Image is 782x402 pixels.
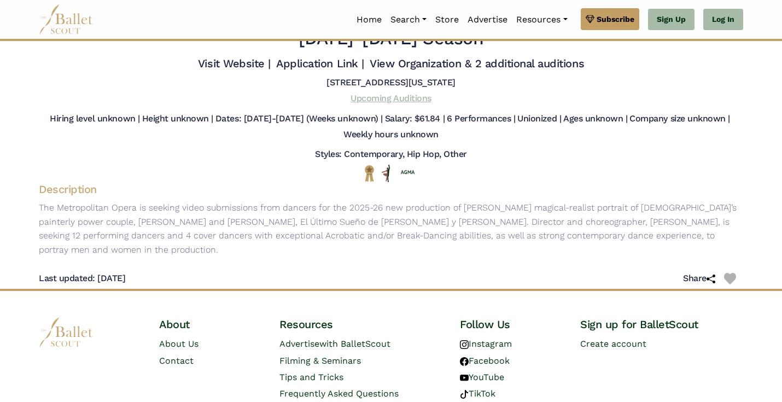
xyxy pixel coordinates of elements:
h5: Hiring level unknown | [50,113,139,125]
img: gem.svg [586,13,594,25]
h4: Sign up for BalletScout [580,317,743,331]
p: The Metropolitan Opera is seeking video submissions from dancers for the 2025-26 new production o... [30,201,752,257]
a: Facebook [460,356,510,366]
span: with BalletScout [319,339,390,349]
h5: Weekly hours unknown [343,129,438,141]
h4: Description [30,182,752,196]
img: youtube logo [460,374,469,382]
a: Resources [512,8,571,31]
h4: About [159,317,262,331]
h5: Unionized | [517,113,561,125]
a: Subscribe [581,8,639,30]
h5: Share [683,273,724,284]
a: Advertisewith BalletScout [279,339,390,349]
img: All [382,165,390,182]
a: Advertise [463,8,512,31]
h5: Company size unknown | [629,113,730,125]
a: View Organization & 2 additional auditions [370,57,584,70]
h5: Dates: [DATE]-[DATE] (Weeks unknown) | [215,113,383,125]
h5: Salary: $61.84 | [385,113,445,125]
img: Heart [724,273,736,285]
a: YouTube [460,372,504,382]
a: Search [386,8,431,31]
h4: Resources [279,317,442,331]
a: Instagram [460,339,512,349]
a: Contact [159,356,194,366]
a: Application Link | [276,57,364,70]
h5: Last updated: [DATE] [39,273,125,284]
a: Visit Website | [198,57,271,70]
a: Home [352,8,386,31]
img: Union [401,170,415,175]
img: facebook logo [460,357,469,366]
a: Filming & Seminars [279,356,361,366]
a: Upcoming Auditions [351,93,431,103]
a: Log In [703,9,743,31]
img: tiktok logo [460,390,469,399]
img: National [363,165,376,182]
h5: Styles: Contemporary, Hip Hop, Other [315,149,467,160]
a: About Us [159,339,199,349]
img: logo [39,317,94,347]
span: Subscribe [597,13,634,25]
a: Create account [580,339,646,349]
a: Store [431,8,463,31]
h5: Height unknown | [142,113,213,125]
a: Sign Up [648,9,695,31]
a: TikTok [460,388,495,399]
a: Tips and Tricks [279,372,343,382]
img: instagram logo [460,340,469,349]
a: Frequently Asked Questions [279,388,399,399]
h5: Ages unknown | [563,113,627,125]
h5: 6 Performances | [447,113,515,125]
h5: [STREET_ADDRESS][US_STATE] [326,77,456,89]
h4: Follow Us [460,317,563,331]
